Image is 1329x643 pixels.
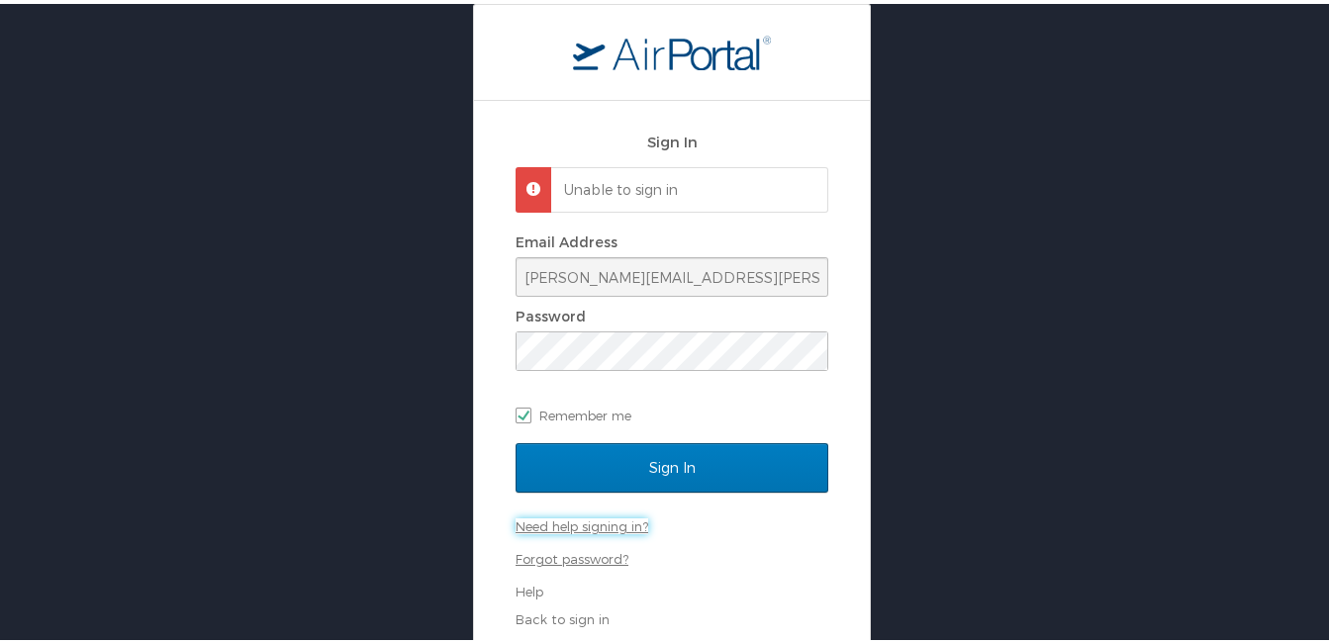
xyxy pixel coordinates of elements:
h2: Sign In [516,127,828,149]
label: Password [516,304,586,321]
input: Sign In [516,439,828,489]
p: Unable to sign in [564,176,809,196]
a: Forgot password? [516,547,628,563]
img: logo [573,31,771,66]
label: Remember me [516,397,828,426]
a: Need help signing in? [516,514,648,530]
a: Back to sign in [516,607,610,623]
label: Email Address [516,230,617,246]
a: Help [516,580,543,596]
